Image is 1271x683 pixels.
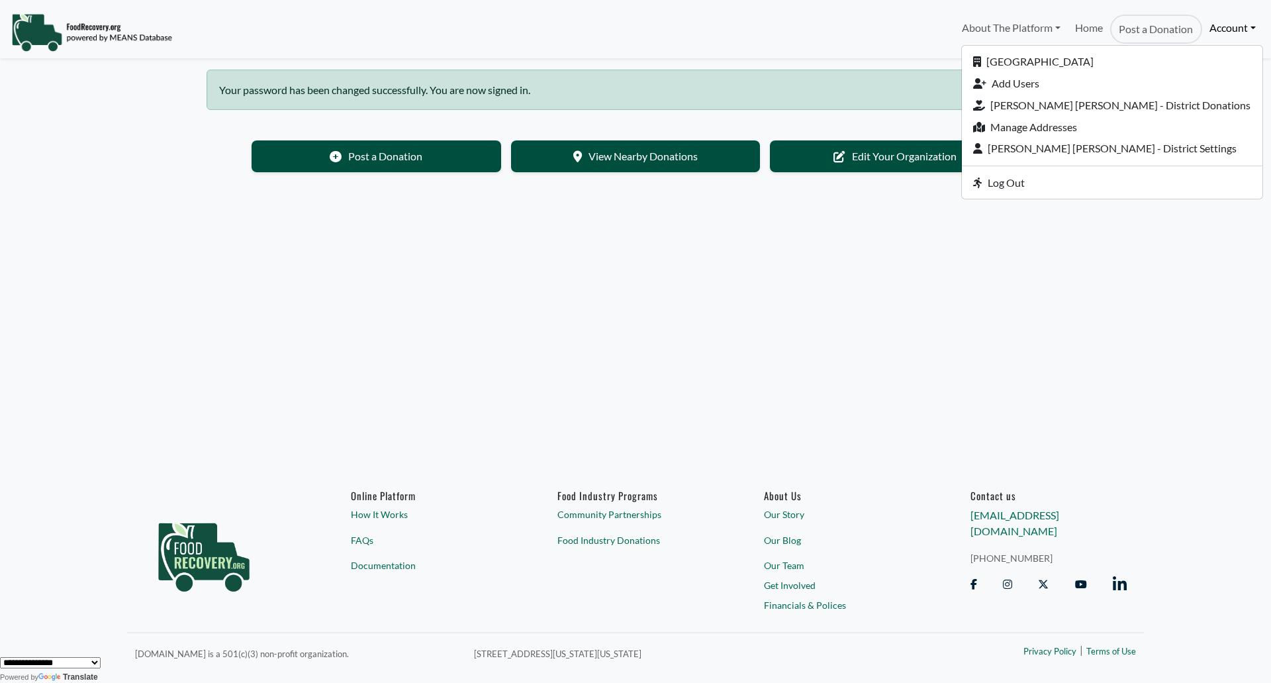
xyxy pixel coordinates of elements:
[144,490,263,615] img: food_recovery_green_logo-76242d7a27de7ed26b67be613a865d9c9037ba317089b267e0515145e5e51427.png
[962,51,1262,73] a: [GEOGRAPHIC_DATA]
[252,140,501,172] a: Post a Donation
[1110,15,1201,44] a: Post a Donation
[962,138,1262,160] a: [PERSON_NAME] [PERSON_NAME] - District Settings
[764,578,920,592] a: Get Involved
[962,94,1262,116] a: [PERSON_NAME] [PERSON_NAME] - District Donations
[1086,645,1136,658] a: Terms of Use
[962,73,1262,95] a: Add Users
[764,598,920,611] a: Financials & Polices
[970,551,1127,564] a: [PHONE_NUMBER]
[557,507,714,521] a: Community Partnerships
[351,533,507,547] a: FAQs
[557,490,714,501] h6: Food Industry Programs
[351,490,507,501] h6: Online Platform
[764,533,920,547] a: Our Blog
[764,490,920,501] a: About Us
[770,140,1019,172] a: Edit Your Organization
[38,672,98,682] a: Translate
[1068,15,1110,44] a: Home
[1080,642,1083,658] span: |
[511,140,761,172] a: View Nearby Donations
[764,558,920,572] a: Our Team
[970,490,1127,501] h6: Contact us
[1202,15,1263,41] a: Account
[135,645,458,661] p: [DOMAIN_NAME] is a 501(c)(3) non-profit organization.
[351,558,507,572] a: Documentation
[962,172,1262,193] a: Log Out
[764,507,920,521] a: Our Story
[1023,645,1076,658] a: Privacy Policy
[954,15,1067,41] a: About The Platform
[474,645,882,661] p: [STREET_ADDRESS][US_STATE][US_STATE]
[38,673,63,682] img: Google Translate
[207,70,1064,110] div: Your password has been changed successfully. You are now signed in.
[351,507,507,521] a: How It Works
[970,509,1059,537] a: [EMAIL_ADDRESS][DOMAIN_NAME]
[11,13,172,52] img: NavigationLogo_FoodRecovery-91c16205cd0af1ed486a0f1a7774a6544ea792ac00100771e7dd3ec7c0e58e41.png
[557,533,714,547] a: Food Industry Donations
[962,116,1262,138] a: Manage Addresses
